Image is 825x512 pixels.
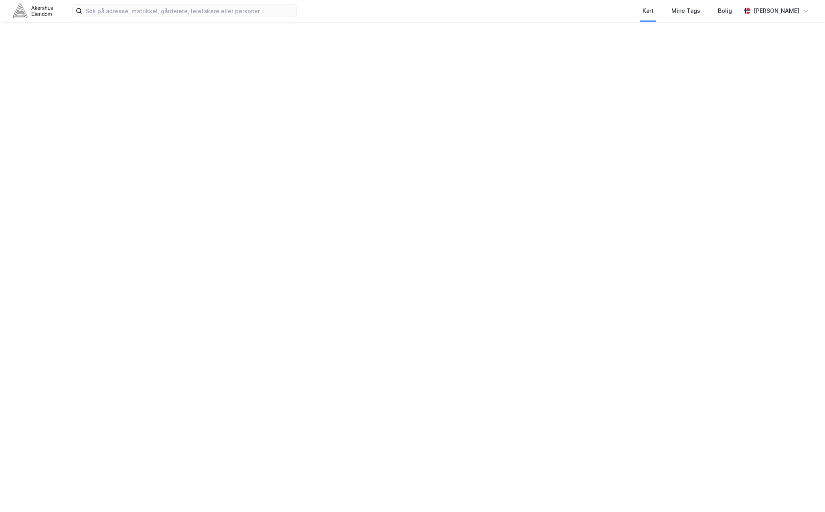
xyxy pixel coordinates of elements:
[671,6,700,16] div: Mine Tags
[13,4,53,18] img: akershus-eiendom-logo.9091f326c980b4bce74ccdd9f866810c.svg
[718,6,732,16] div: Bolig
[754,6,799,16] div: [PERSON_NAME]
[643,6,654,16] div: Kart
[785,473,825,512] iframe: Chat Widget
[82,5,296,17] input: Søk på adresse, matrikkel, gårdeiere, leietakere eller personer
